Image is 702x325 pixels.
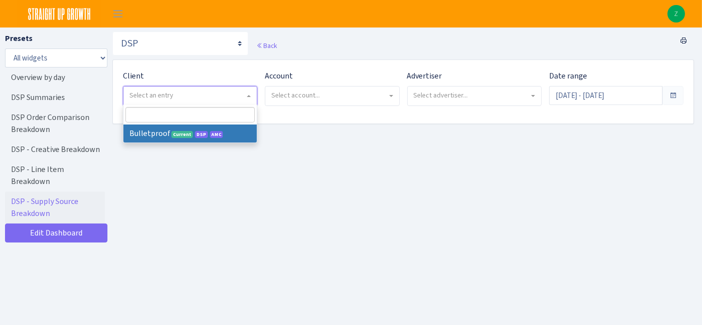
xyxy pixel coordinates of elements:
span: Select advertiser... [414,90,468,100]
a: DSP Order Comparison Breakdown [5,107,105,139]
label: Client [123,70,144,82]
li: Bulletproof [123,124,257,142]
span: Select account... [271,90,320,100]
button: Toggle navigation [105,5,130,22]
a: DSP - Creative Breakdown [5,139,105,159]
a: Back [256,41,277,50]
span: DSP [195,131,208,138]
a: Edit Dashboard [5,223,107,242]
a: Z [668,5,685,22]
span: Amazon Marketing Cloud [210,131,223,138]
a: DSP - Line Item Breakdown [5,159,105,191]
label: Presets [5,32,32,44]
a: Overview by day [5,67,105,87]
span: Current [171,131,193,138]
img: Zach Belous [668,5,685,22]
label: Advertiser [407,70,442,82]
label: Date range [549,70,587,82]
a: DSP - Supply Source Breakdown [5,191,105,223]
label: Account [265,70,293,82]
a: DSP Summaries [5,87,105,107]
span: Select an entry [129,90,173,100]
